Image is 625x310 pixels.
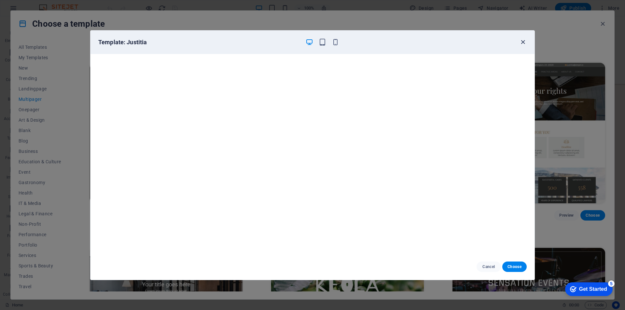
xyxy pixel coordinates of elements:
[482,264,496,269] span: Cancel
[5,3,53,17] div: Get Started 5 items remaining, 0% complete
[477,262,501,272] button: Cancel
[48,1,55,8] div: 5
[19,7,47,13] div: Get Started
[98,38,300,46] h6: Template: Justitia
[507,264,521,269] span: Choose
[502,262,527,272] button: Choose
